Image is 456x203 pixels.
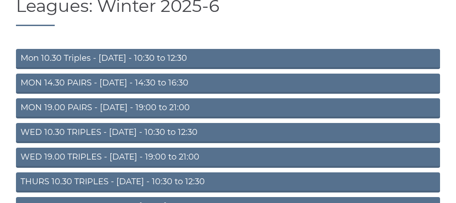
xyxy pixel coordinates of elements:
a: MON 19.00 PAIRS - [DATE] - 19:00 to 21:00 [16,98,440,118]
a: WED 10.30 TRIPLES - [DATE] - 10:30 to 12:30 [16,123,440,143]
a: WED 19.00 TRIPLES - [DATE] - 19:00 to 21:00 [16,148,440,168]
a: Mon 10.30 Triples - [DATE] - 10:30 to 12:30 [16,49,440,69]
a: MON 14.30 PAIRS - [DATE] - 14:30 to 16:30 [16,74,440,94]
a: THURS 10.30 TRIPLES - [DATE] - 10:30 to 12:30 [16,172,440,192]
